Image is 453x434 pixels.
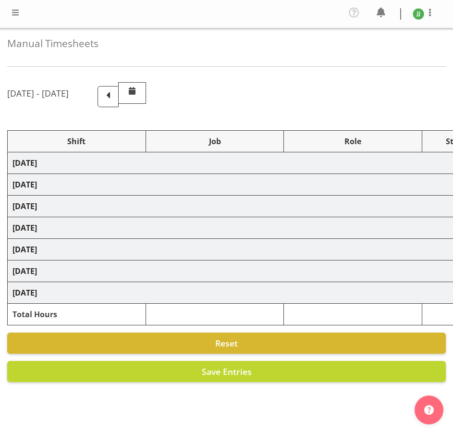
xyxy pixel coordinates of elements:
img: joshua-joel11891.jpg [413,8,424,20]
div: Job [151,136,279,147]
img: help-xxl-2.png [424,405,434,415]
td: Total Hours [8,304,146,325]
span: Save Entries [202,366,252,377]
span: Reset [215,337,238,349]
h5: [DATE] - [DATE] [7,88,69,99]
div: Shift [12,136,141,147]
button: Save Entries [7,361,446,382]
div: Role [289,136,417,147]
h4: Manual Timesheets [7,38,446,49]
button: Reset [7,333,446,354]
